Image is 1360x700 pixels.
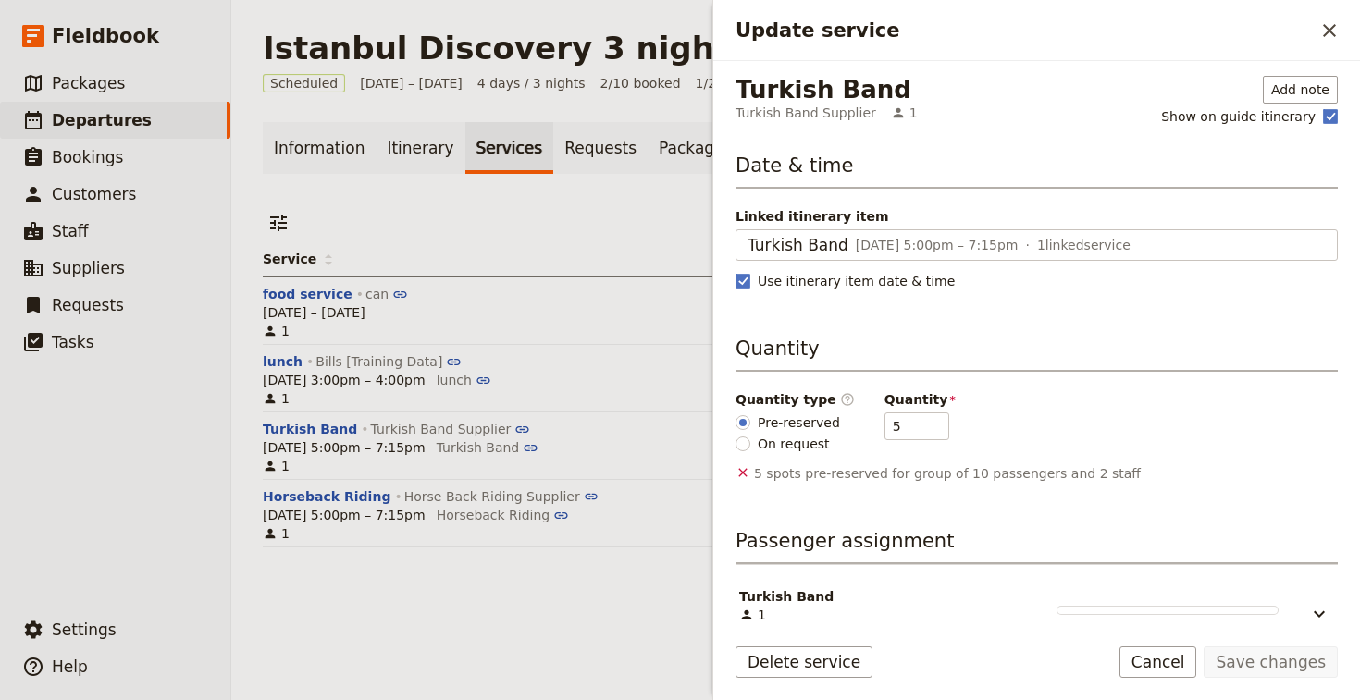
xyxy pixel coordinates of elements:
span: Bookings [52,148,123,166]
a: Services [465,122,554,174]
div: Quantity type [736,390,855,409]
h3: Date & time [736,152,1338,189]
span: Quantity [884,392,948,407]
span: Settings [52,620,117,639]
span: [DATE] – [DATE] [263,303,365,322]
span: ​ [840,392,855,407]
h3: Quantity [736,335,1338,372]
h1: Istanbul Discovery 3 night [263,30,729,67]
a: Horse Back Riding Supplier [404,489,600,504]
span: Tasks [52,333,94,351]
button: lunch [263,352,303,371]
span: Scheduled [263,74,345,92]
span: [DATE] 3:00pm – 4:00pm [263,371,426,389]
span: 1 [891,104,918,122]
span: 1 [263,322,290,340]
span: Turkish Band [748,234,848,256]
button: Horseback Riding [437,506,569,524]
button: Save changes [1204,646,1338,678]
span: Turkish Band [739,587,834,606]
p: 5 spots pre-reserved for group of 10 passengers and 2 staff [736,464,1338,483]
span: Packages [52,74,125,92]
span: On request [758,435,830,453]
span: [DATE] 5:00pm – 7:15pm [263,506,426,524]
h2: Update service [736,17,1314,44]
input: Pre-reserved [736,415,750,430]
input: On request [736,436,750,451]
a: Bills [Training Data] [315,354,462,369]
span: Customers [52,185,136,203]
a: Information [263,122,376,174]
span: 1 [739,606,766,624]
a: Itinerary [376,122,464,174]
button: Add note [1263,76,1338,104]
a: Requests [553,122,648,174]
span: Pre-reserved [758,413,840,432]
span: 1 [263,524,290,543]
a: Package options [648,122,797,174]
th: Service [263,242,876,276]
button: Cancel [1119,646,1197,678]
span: 1 [263,389,290,408]
span: Use itinerary item date & time [758,272,955,290]
input: Quantity [884,412,949,440]
button: Delete service [736,646,872,678]
span: 2/10 booked [600,74,681,92]
button: lunch [437,371,491,389]
span: [DATE] – [DATE] [360,74,463,92]
span: Help [52,657,88,676]
span: Linked itinerary item [736,207,1338,226]
button: Close drawer [1314,15,1345,46]
button: food service [263,285,352,303]
button: Turkish Band [263,420,357,438]
span: Requests [52,296,124,314]
button: Horseback Riding [263,487,390,506]
a: can [365,287,408,301]
button: Filter reservations [263,207,294,239]
span: 1 [263,457,290,475]
span: Fieldbook [52,22,159,50]
span: Service [263,250,333,268]
span: Turkish Band Supplier [736,104,876,122]
span: 1 / 2 staff assigned [696,74,807,92]
span: 1 linked service [1025,236,1130,254]
span: Suppliers [52,259,125,277]
div: Turkish Band [736,76,918,104]
span: ​ [1311,234,1326,256]
h3: Passenger assignment [736,527,1338,564]
span: Staff [52,222,89,240]
span: 4 days / 3 nights [477,74,586,92]
button: Turkish Band [437,438,538,457]
span: Departures [52,111,152,129]
span: [DATE] 5:00pm – 7:15pm [263,438,426,457]
span: [DATE] 5:00pm – 7:15pm [856,238,1019,252]
span: Show on guide itinerary [1161,107,1316,126]
div: spots assigned [1057,606,1279,633]
a: Turkish Band Supplier [371,422,531,436]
